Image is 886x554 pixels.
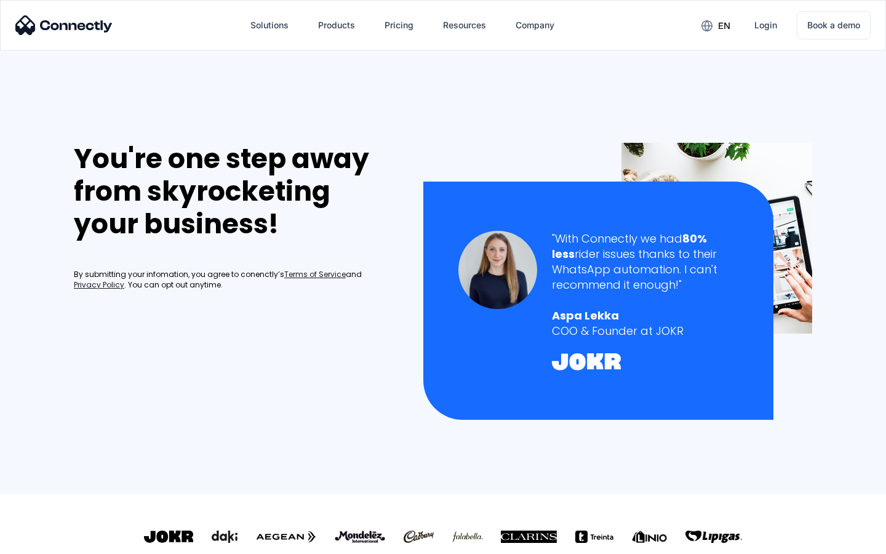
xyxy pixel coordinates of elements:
a: Book a demo [797,11,871,39]
div: Solutions [241,10,298,40]
div: Products [318,17,355,34]
a: Privacy Policy [74,280,124,291]
div: You're one step away from skyrocketing your business! [74,143,397,240]
img: Connectly Logo [15,15,113,35]
div: Resources [433,10,496,40]
div: By submitting your infomation, you agree to conenctly’s and . You can opt out anytime. [74,270,397,291]
a: Pricing [375,10,423,40]
div: Company [516,17,554,34]
div: Login [754,17,777,34]
div: en [692,16,740,34]
div: Products [308,10,365,40]
div: COO & Founder at JOKR [552,323,738,339]
div: Resources [443,17,486,34]
ul: Language list [25,532,74,550]
strong: 80% less [552,231,707,262]
div: "With Connectly we had rider issues thanks to their WhatsApp automation. I can't recommend it eno... [552,231,738,293]
div: en [718,17,730,34]
a: Login [744,10,787,40]
div: Company [506,10,564,40]
aside: Language selected: English [12,532,74,550]
div: Solutions [250,17,289,34]
div: Pricing [385,17,413,34]
strong: Aspa Lekka [552,308,619,323]
a: Terms of Service [284,270,346,280]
